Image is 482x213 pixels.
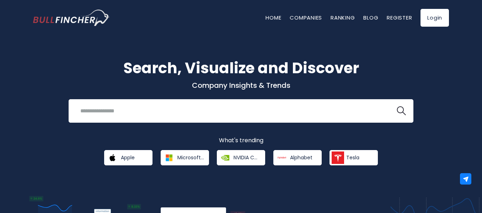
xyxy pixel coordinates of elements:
[161,150,209,165] a: Microsoft Corporation
[33,10,109,26] a: Go to homepage
[397,106,406,116] img: search icon
[33,57,449,79] h1: Search, Visualize and Discover
[331,14,355,21] a: Ranking
[121,154,135,161] span: Apple
[266,14,281,21] a: Home
[33,81,449,90] p: Company Insights & Trends
[387,14,412,21] a: Register
[33,137,449,144] p: What's trending
[273,150,322,165] a: Alphabet
[290,154,312,161] span: Alphabet
[346,154,359,161] span: Tesla
[330,150,378,165] a: Tesla
[33,10,110,26] img: Bullfincher logo
[421,9,449,27] a: Login
[104,150,152,165] a: Apple
[234,154,260,161] span: NVIDIA Corporation
[177,154,204,161] span: Microsoft Corporation
[363,14,378,21] a: Blog
[217,150,265,165] a: NVIDIA Corporation
[290,14,322,21] a: Companies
